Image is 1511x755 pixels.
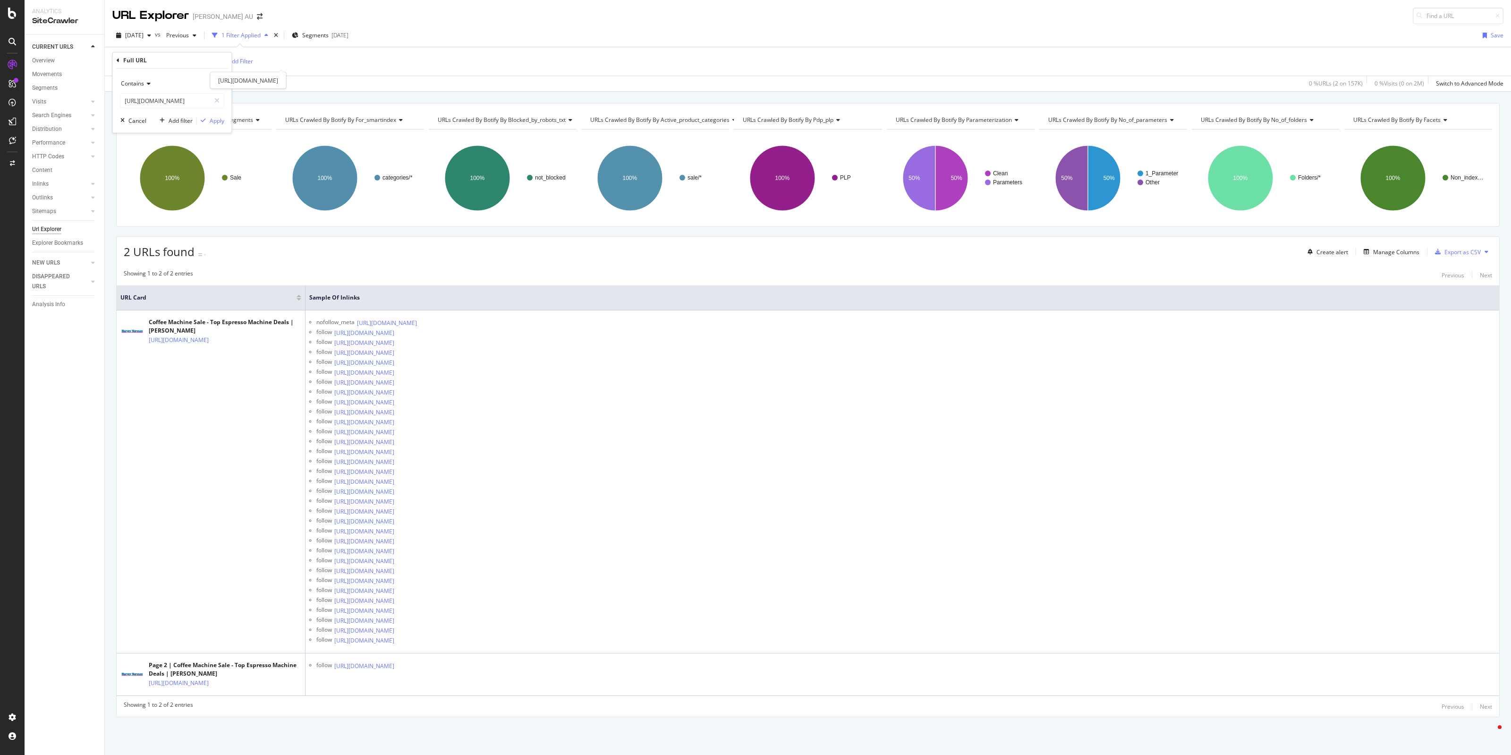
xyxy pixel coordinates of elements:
[334,358,394,368] a: [URL][DOMAIN_NAME]
[1480,703,1492,711] div: Next
[128,117,146,125] div: Cancel
[1385,175,1400,181] text: 100%
[1431,244,1481,259] button: Export as CSV
[334,338,394,348] a: [URL][DOMAIN_NAME]
[993,179,1022,186] text: Parameters
[588,112,744,128] h4: URLs Crawled By Botify By active_product_categories
[149,335,209,345] a: [URL][DOMAIN_NAME]
[1451,174,1483,181] text: Non_index…
[887,137,1034,219] svg: A chart.
[302,31,329,39] span: Segments
[382,174,413,181] text: categories/*
[1479,28,1503,43] button: Save
[334,517,394,526] a: [URL][DOMAIN_NAME]
[316,348,332,358] div: follow
[1480,271,1492,279] div: Next
[1039,137,1186,219] div: A chart.
[334,348,394,358] a: [URL][DOMAIN_NAME]
[155,30,162,38] span: vs
[316,437,332,447] div: follow
[120,293,294,302] span: URL Card
[334,428,394,437] a: [URL][DOMAIN_NAME]
[208,28,272,43] button: 1 Filter Applied
[1304,244,1348,259] button: Create alert
[1344,137,1491,219] svg: A chart.
[334,527,394,536] a: [URL][DOMAIN_NAME]
[120,669,144,681] img: main image
[334,576,394,586] a: [URL][DOMAIN_NAME]
[32,272,80,292] div: DISAPPEARED URLS
[334,398,394,407] a: [URL][DOMAIN_NAME]
[32,111,88,120] a: Search Engines
[896,116,1012,124] span: URLs Crawled By Botify By parameterization
[688,174,702,181] text: sale/*
[32,193,53,203] div: Outlinks
[334,616,394,626] a: [URL][DOMAIN_NAME]
[1353,116,1441,124] span: URLs Crawled By Botify By facets
[334,547,394,556] a: [URL][DOMAIN_NAME]
[32,83,58,93] div: Segments
[316,546,332,556] div: follow
[32,258,88,268] a: NEW URLS
[32,111,71,120] div: Search Engines
[1233,175,1248,181] text: 100%
[470,175,485,181] text: 100%
[1201,116,1307,124] span: URLs Crawled By Botify By no_of_folders
[32,272,88,292] a: DISAPPEARED URLS
[32,258,60,268] div: NEW URLS
[993,170,1008,177] text: Clean
[221,31,261,39] div: 1 Filter Applied
[32,152,64,162] div: HTTP Codes
[1436,79,1503,87] div: Switch to Advanced Mode
[334,596,394,606] a: [URL][DOMAIN_NAME]
[316,397,332,407] div: follow
[734,137,881,219] svg: A chart.
[112,28,155,43] button: [DATE]
[951,175,962,181] text: 50%
[210,72,286,89] div: [URL][DOMAIN_NAME]
[193,12,253,21] div: [PERSON_NAME] AU
[590,116,730,124] span: URLs Crawled By Botify By active_product_categories
[334,438,394,447] a: [URL][DOMAIN_NAME]
[228,57,253,65] div: Add Filter
[1442,703,1464,711] div: Previous
[1316,248,1348,256] div: Create alert
[149,318,301,335] div: Coffee Machine Sale - Top Espresso Machine Deals | [PERSON_NAME]
[1360,246,1419,257] button: Manage Columns
[331,31,348,39] div: [DATE]
[1491,31,1503,39] div: Save
[743,116,833,124] span: URLs Crawled By Botify By pdp_plp
[32,165,52,175] div: Content
[1298,174,1321,181] text: Folders/*
[316,368,332,377] div: follow
[1046,112,1181,128] h4: URLs Crawled By Botify By no_of_parameters
[285,116,396,124] span: URLs Crawled By Botify By for_smartindex
[316,635,332,645] div: follow
[316,497,332,506] div: follow
[316,526,332,536] div: follow
[123,56,147,64] div: Full URL
[309,293,1481,302] span: Sample of Inlinks
[1146,179,1160,186] text: Other
[316,487,332,497] div: follow
[288,28,352,43] button: Segments[DATE]
[120,326,144,338] img: main image
[32,193,88,203] a: Outlinks
[32,69,98,79] a: Movements
[32,56,98,66] a: Overview
[162,28,200,43] button: Previous
[1480,701,1492,712] button: Next
[316,318,355,328] div: nofollow_meta
[316,467,332,477] div: follow
[581,137,728,219] div: A chart.
[334,661,394,671] a: [URL][DOMAIN_NAME]
[32,69,62,79] div: Movements
[316,606,332,616] div: follow
[438,116,566,124] span: URLs Crawled By Botify By blocked_by_robots_txt
[121,79,144,87] span: Contains
[32,42,73,52] div: CURRENT URLS
[316,556,332,566] div: follow
[230,174,241,181] text: Sale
